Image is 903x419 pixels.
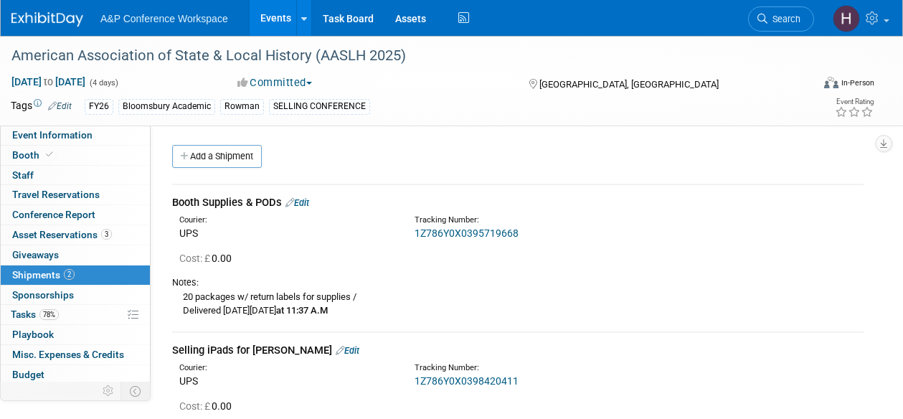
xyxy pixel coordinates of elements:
div: SELLING CONFERENCE [269,99,370,114]
a: Misc. Expenses & Credits [1,345,150,364]
a: Playbook [1,325,150,344]
span: Staff [12,169,34,181]
div: Event Rating [835,98,874,105]
div: FY26 [85,99,113,114]
div: Courier: [179,362,393,374]
span: 2 [64,269,75,280]
a: Search [748,6,814,32]
img: Hannah Siegel [833,5,860,32]
span: Sponsorships [12,289,74,301]
span: 3 [101,229,112,240]
span: [DATE] [DATE] [11,75,86,88]
a: Edit [336,345,359,356]
td: Personalize Event Tab Strip [96,382,121,400]
span: Misc. Expenses & Credits [12,349,124,360]
div: American Association of State & Local History (AASLH 2025) [6,43,800,69]
span: 0.00 [179,400,237,412]
div: Tracking Number: [415,215,687,226]
img: ExhibitDay [11,12,83,27]
a: Giveaways [1,245,150,265]
i: Booth reservation complete [46,151,53,159]
a: Tasks78% [1,305,150,324]
span: Cost: £ [179,253,212,264]
span: Conference Report [12,209,95,220]
div: Rowman [220,99,264,114]
span: 78% [39,309,59,320]
div: 20 packages w/ return labels for supplies / Delivered [DATE][DATE] [172,289,864,317]
img: Format-Inperson.png [824,77,838,88]
td: Tags [11,98,72,115]
span: Search [767,14,800,24]
div: In-Person [841,77,874,88]
span: Travel Reservations [12,189,100,200]
div: Selling iPads for [PERSON_NAME] [172,343,864,358]
a: Budget [1,365,150,385]
button: Committed [232,75,318,90]
a: Staff [1,166,150,185]
span: Playbook [12,329,54,340]
a: Edit [285,197,309,208]
span: Event Information [12,129,93,141]
a: Conference Report [1,205,150,225]
span: [GEOGRAPHIC_DATA], [GEOGRAPHIC_DATA] [539,79,719,90]
span: (4 days) [88,78,118,88]
span: Tasks [11,309,59,320]
a: 1Z786Y0X0395719668 [415,227,519,239]
div: UPS [179,374,393,388]
a: Asset Reservations3 [1,225,150,245]
td: Toggle Event Tabs [121,382,151,400]
div: UPS [179,226,393,240]
span: Budget [12,369,44,380]
span: 0.00 [179,253,237,264]
span: Giveaways [12,249,59,260]
span: Shipments [12,269,75,281]
a: Event Information [1,126,150,145]
a: Booth [1,146,150,165]
div: Booth Supplies & PODs [172,195,864,210]
span: A&P Conference Workspace [100,13,228,24]
div: Event Format [748,75,874,96]
div: Bloomsbury Academic [118,99,215,114]
div: Notes: [172,276,864,289]
div: Courier: [179,215,393,226]
span: to [42,76,55,88]
a: 1Z786Y0X0398420411 [415,375,519,387]
a: Shipments2 [1,265,150,285]
span: Asset Reservations [12,229,112,240]
a: Add a Shipment [172,145,262,168]
a: Edit [48,101,72,111]
span: Booth [12,149,56,161]
a: Sponsorships [1,286,150,305]
span: Cost: £ [179,400,212,412]
a: Travel Reservations [1,185,150,204]
div: Tracking Number: [415,362,687,374]
b: at 11:37 A.M [276,305,328,316]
